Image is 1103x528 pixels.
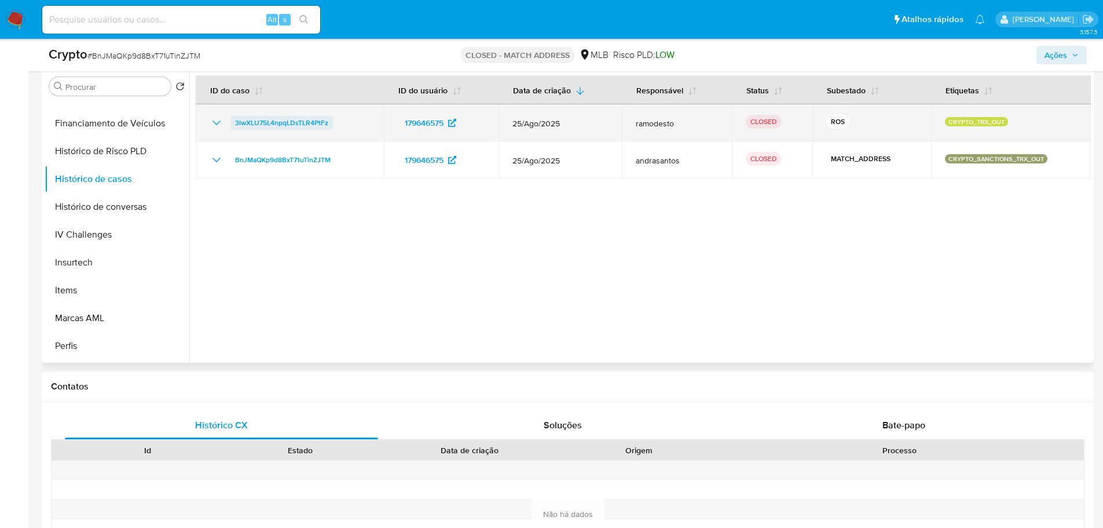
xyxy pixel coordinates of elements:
span: Alt [267,14,277,25]
span: Risco PLD: [613,49,675,61]
span: # BnJMaQKp9d8BxT71uTinZJTM [87,50,200,61]
a: Notificações [975,14,985,24]
button: Histórico de Risco PLD [45,137,189,165]
div: Id [80,445,216,456]
h1: Contatos [51,381,1084,392]
button: Marcas AML [45,304,189,332]
span: Soluções [544,418,582,432]
b: Crypto [49,45,87,63]
input: Procurar [65,82,166,92]
span: Bate-papo [882,418,925,432]
span: Histórico CX [195,418,248,432]
p: lucas.portella@mercadolivre.com [1013,14,1078,25]
button: Ações [1036,46,1087,64]
div: Processo [723,445,1076,456]
button: search-icon [292,12,316,28]
button: IV Challenges [45,221,189,249]
span: Ações [1045,46,1067,64]
span: LOW [655,48,675,61]
span: Atalhos rápidos [902,13,963,26]
span: s [283,14,287,25]
input: Pesquise usuários ou casos... [42,12,320,27]
button: Retornar ao pedido padrão [175,82,185,94]
a: Sair [1082,13,1094,26]
button: Financiamento de Veículos [45,110,189,137]
div: Estado [232,445,368,456]
button: Histórico de casos [45,165,189,193]
div: MLB [579,49,609,61]
span: 3.157.3 [1080,27,1097,37]
div: Data de criação [384,445,555,456]
p: CLOSED - MATCH ADDRESS [461,47,574,63]
button: Items [45,276,189,304]
button: Procurar [54,82,63,91]
button: Histórico de conversas [45,193,189,221]
button: Perfis [45,332,189,360]
button: Insurtech [45,249,189,276]
div: Origem [571,445,707,456]
button: Relacionados [45,360,189,388]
